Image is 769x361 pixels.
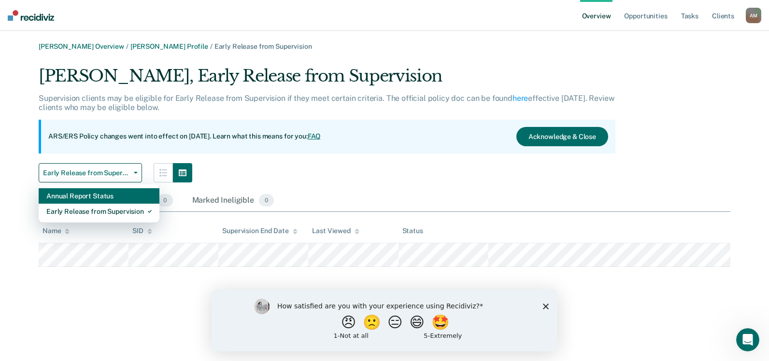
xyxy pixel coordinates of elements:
div: Status [402,227,423,235]
div: Marked Ineligible0 [190,190,276,211]
div: Supervision End Date [222,227,297,235]
a: [PERSON_NAME] Overview [39,42,124,50]
div: [PERSON_NAME], Early Release from Supervision [39,66,615,94]
a: [PERSON_NAME] Profile [130,42,208,50]
iframe: Survey by Kim from Recidiviz [212,289,557,351]
button: Early Release from Supervision [39,163,142,182]
button: Acknowledge & Close [516,127,608,146]
span: / [208,42,214,50]
div: Name [43,227,70,235]
img: Recidiviz [8,10,54,21]
div: SID [132,227,152,235]
iframe: Intercom live chat [736,328,759,351]
a: here [513,94,528,103]
span: Early Release from Supervision [43,169,130,177]
div: Early Release from Supervision [46,204,152,219]
span: / [124,42,130,50]
span: 0 [259,194,274,207]
div: Annual Report Status [46,188,152,204]
p: Supervision clients may be eligible for Early Release from Supervision if they meet certain crite... [39,94,614,112]
div: A M [746,8,761,23]
p: ARS/ERS Policy changes went into effect on [DATE]. Learn what this means for you: [48,132,321,141]
button: AM [746,8,761,23]
a: FAQ [308,132,321,140]
span: Early Release from Supervision [214,42,312,50]
div: Last Viewed [312,227,359,235]
span: 0 [157,194,172,207]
